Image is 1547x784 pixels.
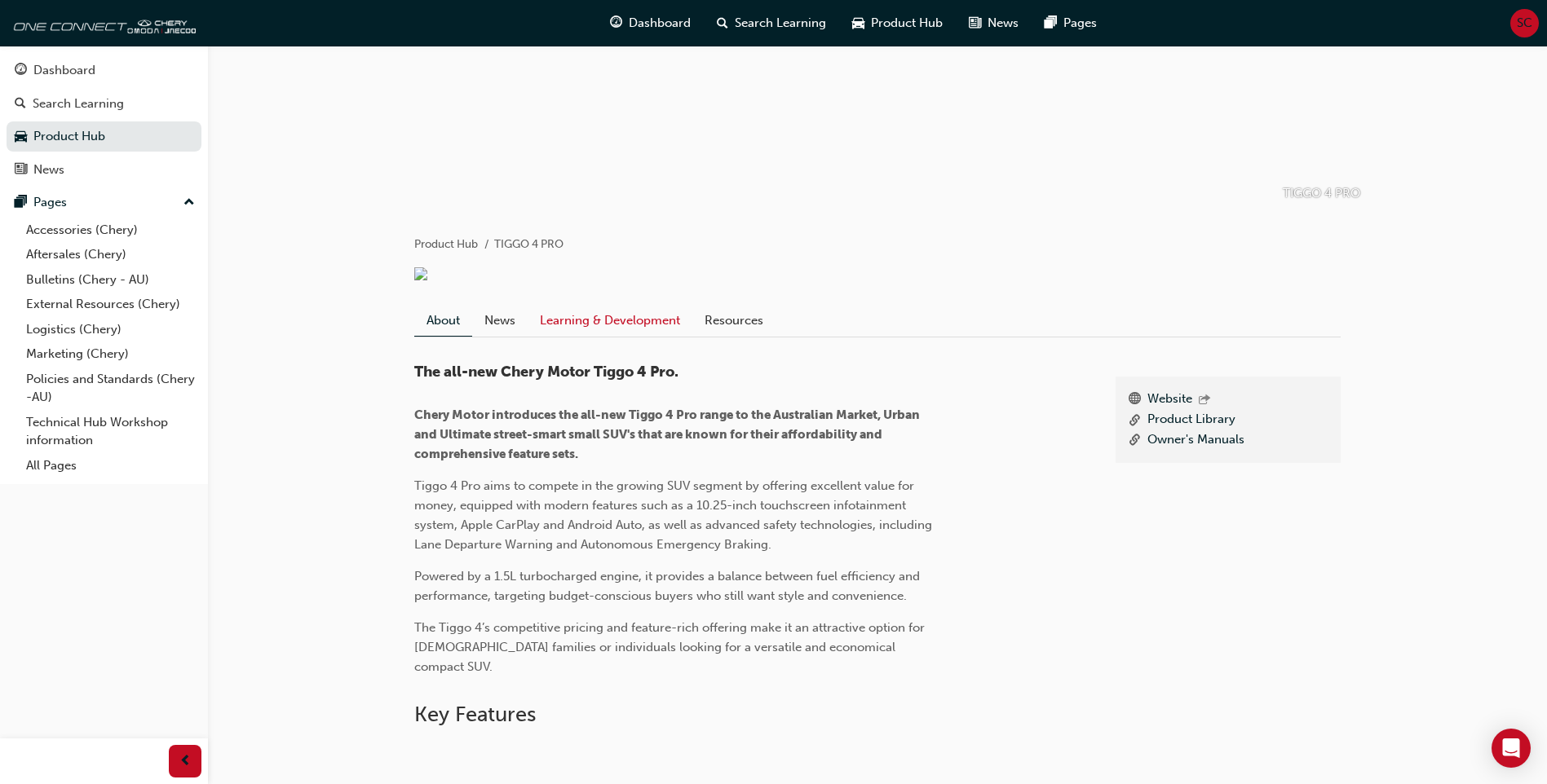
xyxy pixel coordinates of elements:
span: link-icon [1129,410,1141,430]
span: car-icon [15,130,27,144]
a: Product Hub [7,121,201,152]
span: car-icon [852,13,864,33]
span: Product Hub [871,14,943,33]
span: Powered by a 1.5L turbocharged engine, it provides a balance between fuel efficiency and performa... [414,569,923,603]
a: Learning & Development [528,305,692,336]
span: news-icon [969,13,981,33]
a: All Pages [20,453,201,478]
a: Website [1147,390,1192,411]
a: Technical Hub Workshop information [20,410,201,453]
a: Owner's Manuals [1147,430,1244,451]
a: Product Library [1147,410,1235,430]
a: Accessories (Chery) [20,218,201,243]
a: News [7,155,201,185]
span: The Tiggo 4’s competitive pricing and feature-rich offering make it an attractive option for [DEM... [414,620,928,674]
span: Tiggo 4 Pro aims to compete in the growing SUV segment by offering excellent value for money, equ... [414,478,935,552]
button: Pages [7,187,201,218]
a: pages-iconPages [1032,7,1110,40]
span: search-icon [15,97,26,112]
a: Bulletins (Chery - AU) [20,267,201,293]
div: Dashboard [33,61,95,80]
a: Logistics (Chery) [20,317,201,342]
div: News [33,161,64,179]
h2: Key Features [414,702,1341,728]
img: 0ac8fa1c-0539-4e9f-9637-5034b95faadc.png [414,267,427,280]
span: Chery Motor introduces the all-new Tiggo 4 Pro range to the Australian Market, Urban and Ultimate... [414,407,922,461]
li: TIGGO 4 PRO [494,236,564,254]
a: Product Hub [414,237,478,251]
a: car-iconProduct Hub [839,7,956,40]
span: link-icon [1129,430,1141,451]
span: SC [1517,14,1532,33]
span: search-icon [717,13,728,33]
a: About [414,305,472,337]
span: Dashboard [629,14,691,33]
span: guage-icon [610,13,622,33]
a: Dashboard [7,55,201,86]
span: outbound-icon [1199,394,1210,407]
a: news-iconNews [956,7,1032,40]
div: Search Learning [33,95,124,113]
a: External Resources (Chery) [20,292,201,317]
span: Pages [1063,14,1097,33]
span: up-icon [183,192,195,214]
a: Policies and Standards (Chery -AU) [20,367,201,410]
span: guage-icon [15,64,27,78]
div: Pages [33,193,67,212]
span: Search Learning [735,14,826,33]
a: News [472,305,528,336]
a: search-iconSearch Learning [704,7,839,40]
span: prev-icon [179,751,192,772]
span: The all-new Chery Motor Tiggo 4 Pro. [414,363,678,381]
span: www-icon [1129,390,1141,411]
span: pages-icon [1045,13,1057,33]
div: Open Intercom Messenger [1492,729,1531,768]
span: pages-icon [15,196,27,210]
span: news-icon [15,163,27,178]
a: Resources [692,305,776,336]
a: Marketing (Chery) [20,341,201,367]
button: DashboardSearch LearningProduct HubNews [7,52,201,187]
img: oneconnect [8,7,196,39]
p: TIGGO 4 PRO [1283,184,1360,203]
span: News [988,14,1019,33]
a: guage-iconDashboard [597,7,704,40]
button: SC [1510,9,1539,37]
a: Aftersales (Chery) [20,242,201,267]
a: Search Learning [7,89,201,119]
